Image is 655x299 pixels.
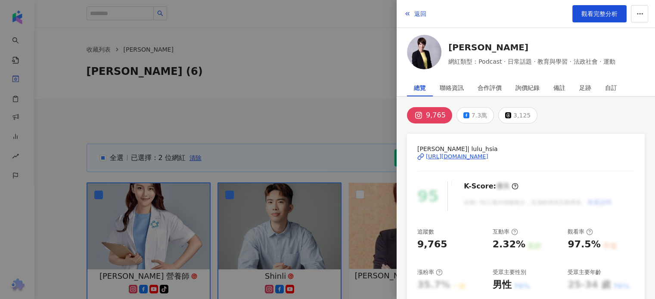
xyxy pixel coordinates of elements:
[407,35,441,69] img: KOL Avatar
[426,153,488,160] div: [URL][DOMAIN_NAME]
[414,10,426,17] span: 返回
[472,109,487,121] div: 7.3萬
[417,238,447,251] div: 9,765
[493,278,512,292] div: 男性
[456,107,494,123] button: 7.3萬
[493,238,525,251] div: 2.32%
[493,228,518,236] div: 互動率
[407,35,441,72] a: KOL Avatar
[515,79,540,96] div: 詢價紀錄
[414,79,426,96] div: 總覽
[553,79,565,96] div: 備註
[407,107,452,123] button: 9,765
[426,109,446,121] div: 9,765
[581,10,618,17] span: 觀看完整分析
[579,79,591,96] div: 足跡
[417,228,434,236] div: 追蹤數
[417,153,634,160] a: [URL][DOMAIN_NAME]
[605,79,617,96] div: 自訂
[448,57,615,66] span: 網紅類型：Podcast · 日常話題 · 教育與學習 · 法政社會 · 運動
[493,268,526,276] div: 受眾主要性別
[568,268,601,276] div: 受眾主要年齡
[568,238,600,251] div: 97.5%
[417,268,443,276] div: 漲粉率
[513,109,531,121] div: 3,125
[498,107,537,123] button: 3,125
[417,144,634,154] span: [PERSON_NAME]| lulu_hsia
[440,79,464,96] div: 聯絡資訊
[568,228,593,236] div: 觀看率
[478,79,502,96] div: 合作評價
[572,5,627,22] a: 觀看完整分析
[404,5,427,22] button: 返回
[464,182,518,191] div: K-Score :
[448,41,615,53] a: [PERSON_NAME]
